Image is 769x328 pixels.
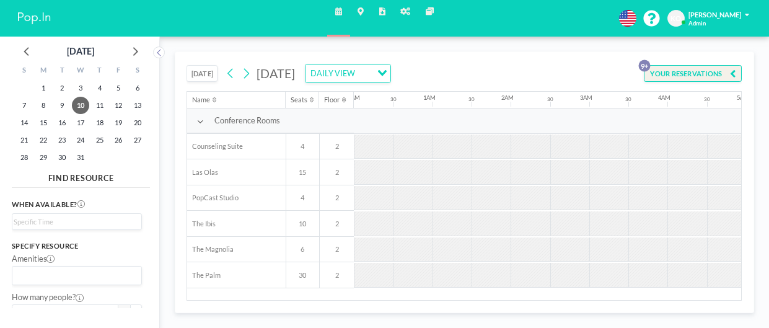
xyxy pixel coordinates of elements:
div: 4AM [658,94,670,102]
div: 30 [468,97,475,103]
span: Admin [688,20,706,27]
div: 5AM [737,94,749,102]
div: Search for option [12,267,141,285]
span: Thursday, December 18, 2025 [91,114,108,131]
span: Wednesday, December 17, 2025 [72,114,89,131]
span: 4 [286,142,319,151]
span: Tuesday, December 9, 2025 [53,97,71,114]
span: Friday, December 12, 2025 [110,97,127,114]
span: [DATE] [257,66,295,81]
span: Sunday, December 7, 2025 [15,97,33,114]
span: 2 [320,271,354,280]
span: 2 [320,168,354,177]
span: 10 [286,219,319,228]
label: How many people? [12,293,84,303]
div: 30 [390,97,397,103]
span: 2 [320,219,354,228]
span: Monday, December 1, 2025 [35,79,52,97]
button: YOUR RESERVATIONS9+ [644,65,742,82]
input: Search for option [14,216,134,227]
p: 9+ [639,60,651,71]
span: Friday, December 5, 2025 [110,79,127,97]
span: Monday, December 22, 2025 [35,131,52,149]
div: 1AM [423,94,436,102]
div: Seats [291,95,307,104]
div: 2AM [501,94,514,102]
span: 2 [320,142,354,151]
span: KO [670,14,681,23]
span: 6 [286,245,319,254]
span: Conference Rooms [214,116,279,126]
span: Tuesday, December 23, 2025 [53,131,71,149]
span: [PERSON_NAME] [688,11,741,19]
span: Sunday, December 21, 2025 [15,131,33,149]
span: Sunday, December 14, 2025 [15,114,33,131]
div: Search for option [305,64,390,82]
div: T [90,63,109,79]
span: Thursday, December 25, 2025 [91,131,108,149]
span: 4 [286,193,319,202]
span: Thursday, December 11, 2025 [91,97,108,114]
div: M [33,63,52,79]
div: 30 [704,97,710,103]
img: organization-logo [15,9,53,29]
div: [DATE] [67,43,94,60]
span: Saturday, December 27, 2025 [129,131,146,149]
span: Saturday, December 20, 2025 [129,114,146,131]
div: Search for option [12,214,141,229]
span: Saturday, December 13, 2025 [129,97,146,114]
input: Search for option [358,67,370,80]
span: The Palm [187,271,221,280]
div: S [128,63,147,79]
span: The Ibis [187,219,216,228]
input: Search for option [14,269,134,282]
span: Las Olas [187,168,218,177]
div: S [15,63,33,79]
span: Monday, December 15, 2025 [35,114,52,131]
span: 2 [320,245,354,254]
span: 30 [286,271,319,280]
span: Monday, December 29, 2025 [35,149,52,166]
span: Thursday, December 4, 2025 [91,79,108,97]
div: 30 [625,97,631,103]
div: W [71,63,90,79]
span: Monday, December 8, 2025 [35,97,52,114]
span: 15 [286,168,319,177]
span: Wednesday, December 24, 2025 [72,131,89,149]
label: Amenities [12,254,55,264]
h4: FIND RESOURCE [12,169,150,183]
span: Saturday, December 6, 2025 [129,79,146,97]
button: + [130,304,142,321]
span: DAILY VIEW [308,67,356,80]
span: Wednesday, December 10, 2025 [72,97,89,114]
span: Wednesday, December 3, 2025 [72,79,89,97]
div: T [53,63,71,79]
span: Tuesday, December 30, 2025 [53,149,71,166]
span: Friday, December 26, 2025 [110,131,127,149]
button: [DATE] [187,65,218,82]
span: PopCast Studio [187,193,239,202]
button: - [118,304,130,321]
div: 3AM [580,94,592,102]
span: Counseling Suite [187,142,243,151]
div: Name [192,95,210,104]
span: Wednesday, December 31, 2025 [72,149,89,166]
div: F [109,63,128,79]
span: 2 [320,193,354,202]
span: Friday, December 19, 2025 [110,114,127,131]
div: 30 [547,97,553,103]
span: Tuesday, December 2, 2025 [53,79,71,97]
h3: Specify resource [12,242,142,250]
div: Floor [324,95,340,104]
span: Tuesday, December 16, 2025 [53,114,71,131]
span: Sunday, December 28, 2025 [15,149,33,166]
span: The Magnolia [187,245,234,254]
